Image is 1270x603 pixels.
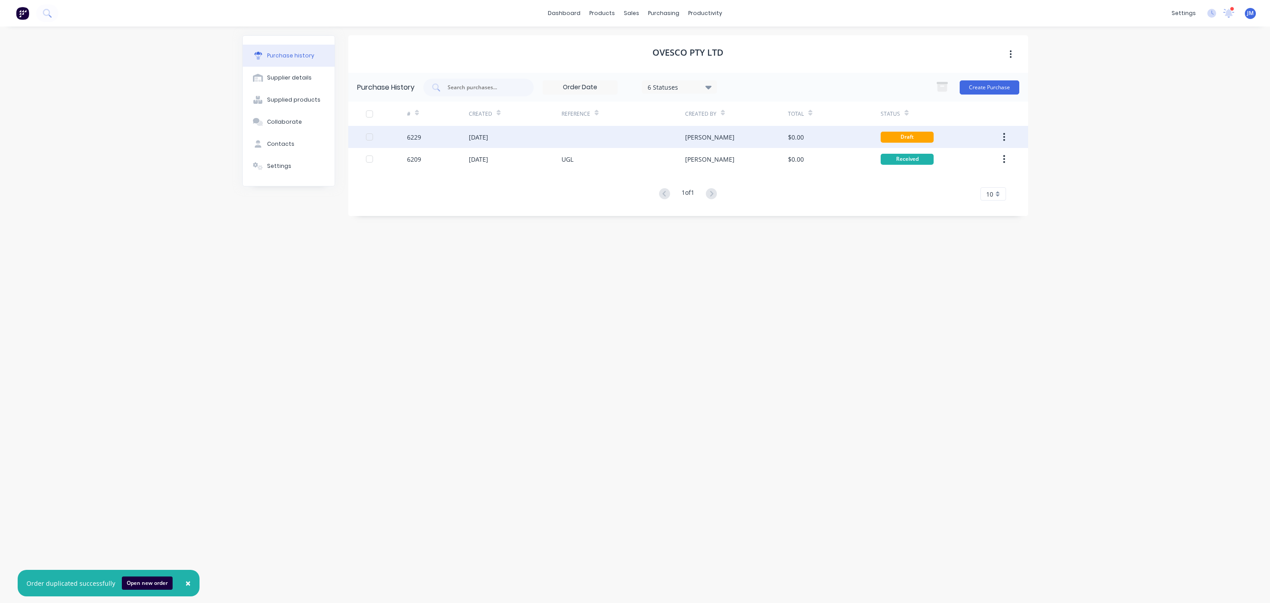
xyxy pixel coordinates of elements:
div: 1 of 1 [682,188,694,201]
div: products [585,7,619,20]
button: Create Purchase [960,80,1019,95]
button: Open new order [122,576,173,590]
div: Order duplicated successfully [26,579,115,588]
div: # [407,110,411,118]
div: [DATE] [469,133,488,142]
button: Supplied products [243,89,335,111]
div: 6 Statuses [648,82,711,91]
input: Search purchases... [447,83,520,92]
span: 10 [986,190,993,199]
div: $0.00 [788,133,804,142]
div: 6229 [407,133,421,142]
div: Total [788,110,804,118]
div: productivity [684,7,727,20]
img: Factory [16,7,29,20]
input: Order Date [543,81,617,94]
div: Status [881,110,900,118]
div: Purchase history [267,52,314,60]
button: Purchase history [243,45,335,67]
div: Received [881,154,934,165]
div: [PERSON_NAME] [685,155,735,164]
div: $0.00 [788,155,804,164]
div: 6209 [407,155,421,164]
div: Draft [881,132,934,143]
div: sales [619,7,644,20]
span: × [185,577,191,589]
div: Reference [562,110,590,118]
h1: Ovesco Pty Ltd [652,47,724,58]
div: Contacts [267,140,294,148]
div: Collaborate [267,118,302,126]
div: [PERSON_NAME] [685,133,735,142]
div: Created [469,110,492,118]
div: [DATE] [469,155,488,164]
button: Collaborate [243,111,335,133]
div: Created By [685,110,716,118]
div: Supplier details [267,74,312,82]
button: Supplier details [243,67,335,89]
button: Close [177,573,200,594]
a: dashboard [543,7,585,20]
div: Supplied products [267,96,320,104]
button: Contacts [243,133,335,155]
div: UGL [562,155,573,164]
div: Settings [267,162,291,170]
div: purchasing [644,7,684,20]
div: Purchase History [357,82,415,93]
span: JM [1247,9,1254,17]
div: settings [1167,7,1200,20]
button: Settings [243,155,335,177]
